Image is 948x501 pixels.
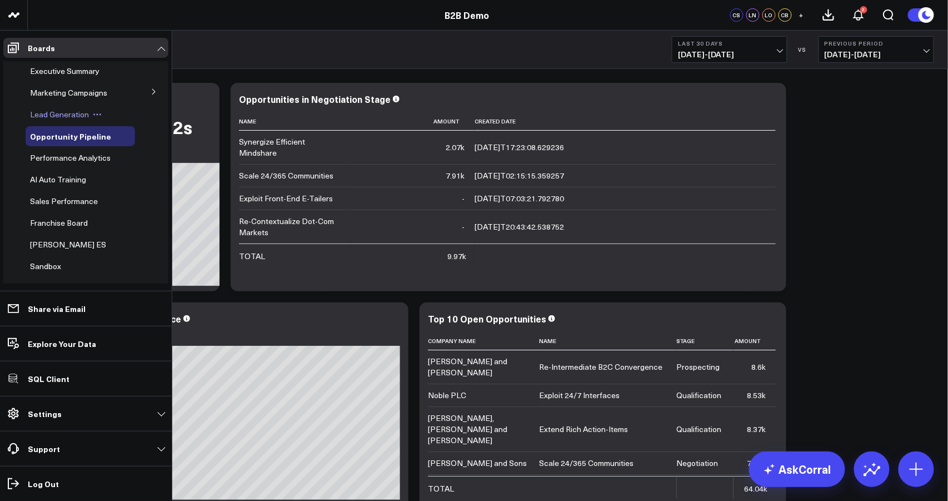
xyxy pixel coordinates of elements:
[3,369,168,389] a: SQL Client
[730,8,744,22] div: CS
[475,112,776,131] th: Created Date
[30,282,120,302] span: Net New [PERSON_NAME] Report
[762,8,776,22] div: LO
[30,88,107,97] a: Marketing Campaigns
[30,239,106,250] span: [PERSON_NAME] ES
[30,197,98,206] a: Sales Performance
[747,424,766,435] div: 8.37k
[744,483,767,494] div: 64.04k
[239,216,340,238] div: Re-Contextualize Dot-Com Markets
[30,175,86,184] a: AI Auto Training
[677,390,722,401] div: Qualification
[446,142,465,153] div: 2.07k
[28,304,86,313] p: Share via Email
[779,8,792,22] div: CB
[747,390,766,401] div: 8.53k
[428,312,546,325] div: Top 10 Open Opportunities
[677,361,720,373] div: Prospecting
[30,240,106,249] a: [PERSON_NAME] ES
[475,170,564,181] div: [DATE]T02:15:15.359257
[677,458,719,469] div: Negotiation
[747,458,766,469] div: 7.91k
[447,251,466,262] div: 9.97k
[825,50,928,59] span: [DATE] - [DATE]
[30,217,88,228] span: Franchise Board
[28,409,62,418] p: Settings
[428,483,454,494] div: TOTAL
[539,390,620,401] div: Exploit 24/7 Interfaces
[475,193,564,204] div: [DATE]T07:03:21.792780
[350,112,475,131] th: Amount
[28,444,60,453] p: Support
[678,40,781,47] b: Last 30 Days
[428,458,527,469] div: [PERSON_NAME] and Sons
[751,361,766,373] div: 8.6k
[30,262,61,271] a: Sandbox
[462,221,465,232] div: -
[28,479,59,488] p: Log Out
[799,11,804,19] span: +
[3,474,168,494] a: Log Out
[428,413,529,446] div: [PERSON_NAME], [PERSON_NAME] and [PERSON_NAME]
[462,193,465,204] div: -
[30,110,89,119] a: Lead Generation
[30,153,111,162] a: Performance Analytics
[28,374,69,383] p: SQL Client
[672,36,787,63] button: Last 30 Days[DATE]-[DATE]
[30,152,111,163] span: Performance Analytics
[475,221,564,232] div: [DATE]T20:43:42.538752
[239,93,391,105] div: Opportunities in Negotiation Stage
[428,332,539,350] th: Company Name
[749,452,845,487] a: AskCorral
[30,219,88,227] a: Franchise Board
[825,40,928,47] b: Previous Period
[677,424,722,435] div: Qualification
[239,251,265,262] div: TOTAL
[30,109,89,120] span: Lead Generation
[539,332,677,350] th: Name
[30,67,99,76] a: Executive Summary
[819,36,934,63] button: Previous Period[DATE]-[DATE]
[30,174,86,185] span: AI Auto Training
[428,390,466,401] div: Noble PLC
[539,361,662,373] div: Re-Intermediate B2C Convergence
[30,131,111,142] span: Opportunity Pipeline
[746,8,760,22] div: LN
[30,66,99,76] span: Executive Summary
[30,87,107,98] span: Marketing Campaigns
[860,6,867,13] div: 2
[539,458,633,469] div: Scale 24/365 Communities
[475,142,564,153] div: [DATE]T17:23:08.629236
[28,43,55,52] p: Boards
[239,112,350,131] th: Name
[30,196,98,206] span: Sales Performance
[28,339,96,348] p: Explore Your Data
[30,261,61,271] span: Sandbox
[239,193,333,204] div: Exploit Front-End E-Tailers
[428,356,529,378] div: [PERSON_NAME] and [PERSON_NAME]
[734,332,776,350] th: Amount
[50,337,400,346] div: Previous: 46.32%
[239,136,340,158] div: Synergize Efficient Mindshare
[30,132,111,141] a: Opportunity Pipeline
[539,424,628,435] div: Extend Rich Action-Items
[795,8,808,22] button: +
[445,9,490,21] a: B2B Demo
[239,170,333,181] div: Scale 24/365 Communities
[677,332,734,350] th: Stage
[793,46,813,53] div: VS
[678,50,781,59] span: [DATE] - [DATE]
[446,170,465,181] div: 7.91k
